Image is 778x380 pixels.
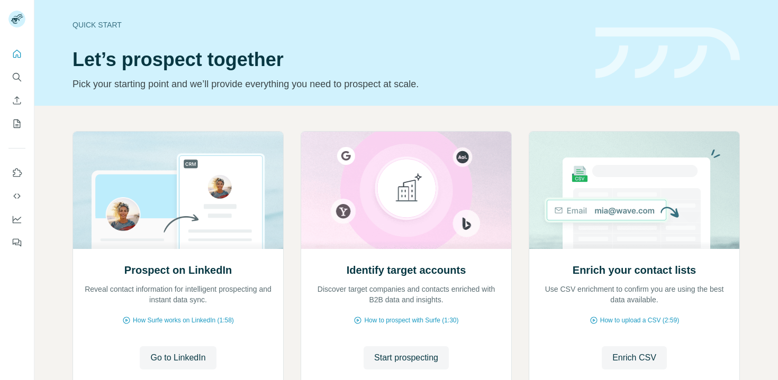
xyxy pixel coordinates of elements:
h2: Identify target accounts [347,263,466,277]
h1: Let’s prospect together [73,49,583,70]
img: Enrich your contact lists [529,132,740,249]
img: Identify target accounts [301,132,512,249]
button: Dashboard [8,210,25,229]
img: Prospect on LinkedIn [73,132,284,249]
button: Quick start [8,44,25,63]
button: My lists [8,114,25,133]
p: Discover target companies and contacts enriched with B2B data and insights. [312,284,501,305]
p: Pick your starting point and we’ll provide everything you need to prospect at scale. [73,77,583,91]
span: How to upload a CSV (2:59) [600,316,679,325]
span: Start prospecting [374,351,438,364]
button: Search [8,68,25,87]
p: Reveal contact information for intelligent prospecting and instant data sync. [84,284,273,305]
button: Enrich CSV [602,346,667,369]
span: How to prospect with Surfe (1:30) [364,316,458,325]
button: Go to LinkedIn [140,346,216,369]
p: Use CSV enrichment to confirm you are using the best data available. [540,284,729,305]
span: How Surfe works on LinkedIn (1:58) [133,316,234,325]
button: Use Surfe on LinkedIn [8,163,25,182]
button: Use Surfe API [8,187,25,206]
button: Start prospecting [364,346,449,369]
span: Go to LinkedIn [150,351,205,364]
div: Quick start [73,20,583,30]
button: Feedback [8,233,25,252]
span: Enrich CSV [612,351,656,364]
img: banner [595,27,740,79]
h2: Enrich your contact lists [573,263,696,277]
button: Enrich CSV [8,91,25,110]
h2: Prospect on LinkedIn [124,263,232,277]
